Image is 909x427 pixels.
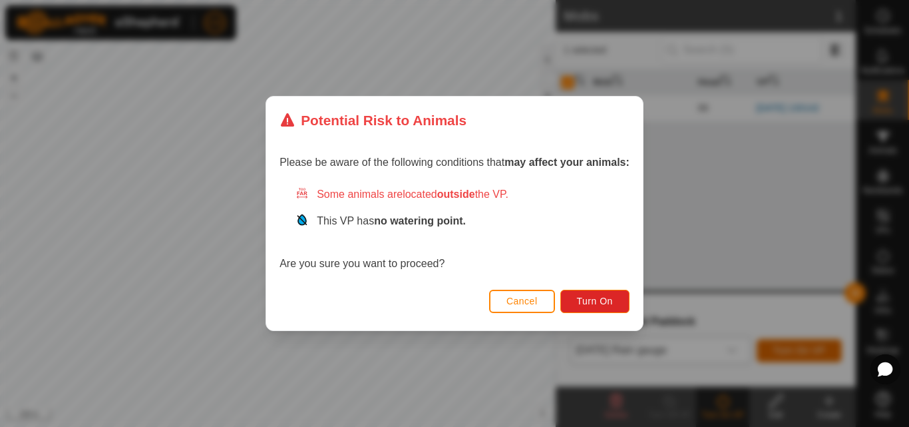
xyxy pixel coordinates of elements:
strong: no watering point. [374,215,466,226]
strong: outside [437,189,475,200]
span: Please be aware of the following conditions that [279,157,630,168]
div: Are you sure you want to proceed? [279,187,630,272]
div: Potential Risk to Animals [279,110,466,131]
button: Turn On [560,290,630,313]
div: Some animals are [295,187,630,203]
span: This VP has [317,215,466,226]
span: located the VP. [403,189,508,200]
button: Cancel [489,290,555,313]
span: Cancel [506,296,538,306]
span: Turn On [577,296,613,306]
strong: may affect your animals: [504,157,630,168]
